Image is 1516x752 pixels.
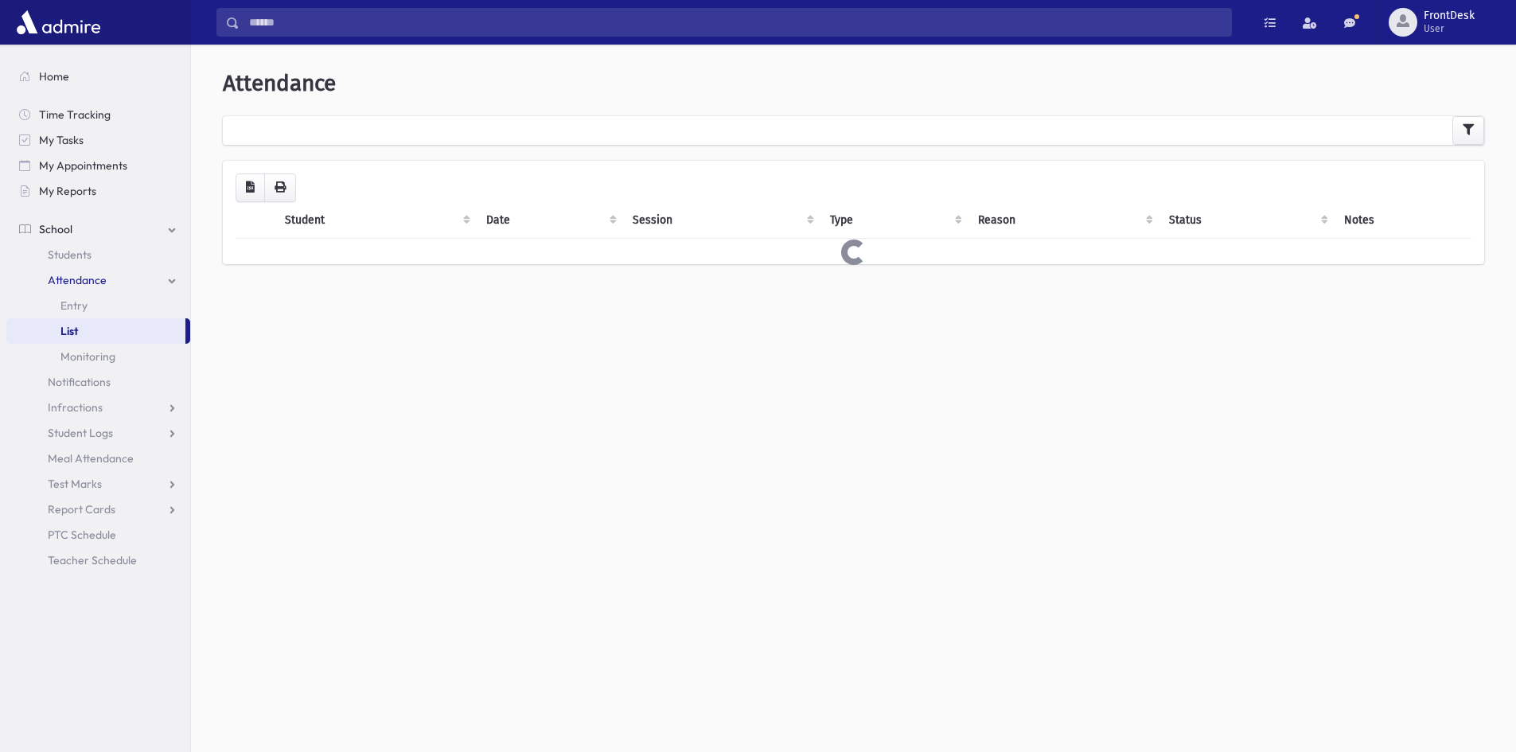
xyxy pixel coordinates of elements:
[39,133,84,147] span: My Tasks
[6,497,190,522] a: Report Cards
[6,216,190,242] a: School
[6,369,190,395] a: Notifications
[6,395,190,420] a: Infractions
[6,293,190,318] a: Entry
[1159,202,1335,239] th: Status
[6,471,190,497] a: Test Marks
[60,324,78,338] span: List
[6,127,190,153] a: My Tasks
[6,242,190,267] a: Students
[48,400,103,415] span: Infractions
[39,222,72,236] span: School
[39,69,69,84] span: Home
[240,8,1231,37] input: Search
[13,6,104,38] img: AdmirePro
[264,173,296,202] button: Print
[6,153,190,178] a: My Appointments
[48,553,137,567] span: Teacher Schedule
[6,178,190,204] a: My Reports
[6,522,190,547] a: PTC Schedule
[48,528,116,542] span: PTC Schedule
[820,202,968,239] th: Type
[6,446,190,471] a: Meal Attendance
[6,344,190,369] a: Monitoring
[48,477,102,491] span: Test Marks
[236,173,265,202] button: CSV
[6,102,190,127] a: Time Tracking
[48,247,92,262] span: Students
[48,451,134,466] span: Meal Attendance
[623,202,820,239] th: Session
[60,349,115,364] span: Monitoring
[48,426,113,440] span: Student Logs
[1424,10,1475,22] span: FrontDesk
[6,64,190,89] a: Home
[6,267,190,293] a: Attendance
[60,298,88,313] span: Entry
[6,318,185,344] a: List
[1424,22,1475,35] span: User
[39,184,96,198] span: My Reports
[39,158,127,173] span: My Appointments
[48,375,111,389] span: Notifications
[48,502,115,516] span: Report Cards
[223,70,336,96] span: Attendance
[48,273,107,287] span: Attendance
[6,547,190,573] a: Teacher Schedule
[275,202,477,239] th: Student
[968,202,1160,239] th: Reason
[477,202,622,239] th: Date
[1335,202,1471,239] th: Notes
[39,107,111,122] span: Time Tracking
[6,420,190,446] a: Student Logs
